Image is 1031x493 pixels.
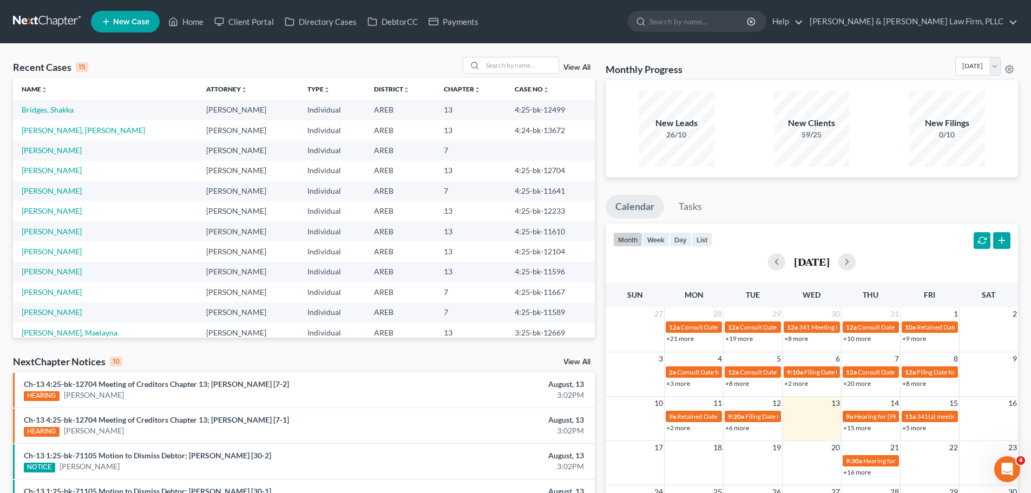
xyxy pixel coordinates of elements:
span: Wed [803,290,820,299]
input: Search by name... [649,11,748,31]
span: New Case [113,18,149,26]
h2: [DATE] [794,256,830,267]
span: 341 Meeting Date for [PERSON_NAME] & [PERSON_NAME] [799,323,968,331]
td: AREB [365,262,435,282]
td: AREB [365,120,435,140]
td: [PERSON_NAME] [198,323,299,343]
td: 7 [435,181,506,201]
span: 21 [889,441,900,454]
a: +10 more [843,334,871,343]
td: Individual [299,140,365,160]
i: unfold_more [241,87,247,93]
span: 12a [669,323,680,331]
td: Individual [299,161,365,181]
td: AREB [365,241,435,261]
div: 10 [110,357,122,366]
span: 4 [1016,456,1025,465]
td: [PERSON_NAME] [198,140,299,160]
h3: Monthly Progress [606,63,682,76]
td: 4:25-bk-11589 [506,303,595,323]
div: 15 [76,62,88,72]
span: Tue [746,290,760,299]
div: Recent Cases [13,61,88,74]
span: 12 [771,397,782,410]
span: 9a [846,412,853,420]
span: 9:30a [846,457,862,465]
a: Districtunfold_more [374,85,410,93]
a: Typeunfold_more [307,85,330,93]
td: AREB [365,201,435,221]
span: 20 [830,441,841,454]
td: AREB [365,161,435,181]
td: Individual [299,201,365,221]
div: New Clients [774,117,850,129]
span: 2 [1012,307,1018,320]
span: 15 [948,397,959,410]
td: [PERSON_NAME] [198,303,299,323]
span: 12a [728,368,739,376]
a: +15 more [843,424,871,432]
td: 13 [435,201,506,221]
a: Calendar [606,195,664,219]
span: 11 [712,397,723,410]
a: [PERSON_NAME] [22,307,82,317]
a: +5 more [902,424,926,432]
td: [PERSON_NAME] [198,201,299,221]
span: 22 [948,441,959,454]
span: 30 [830,307,841,320]
td: 7 [435,140,506,160]
td: [PERSON_NAME] [198,120,299,140]
span: Hearing for [PERSON_NAME] [863,457,948,465]
span: 28 [712,307,723,320]
div: 59/25 [774,129,850,140]
td: [PERSON_NAME] [198,262,299,282]
div: NOTICE [24,463,55,472]
button: month [613,232,642,247]
a: Help [767,12,803,31]
a: +16 more [843,468,871,476]
span: Consult Date for [PERSON_NAME], Monkevis [740,368,869,376]
span: Consult Date for [PERSON_NAME] [740,323,838,331]
a: [PERSON_NAME] [64,425,124,436]
a: +20 more [843,379,871,387]
a: Tasks [669,195,712,219]
span: Filing Date for [PERSON_NAME] [804,368,896,376]
div: 3:02PM [404,461,584,472]
span: 29 [771,307,782,320]
div: HEARING [24,391,60,401]
td: AREB [365,303,435,323]
td: 13 [435,323,506,343]
td: 4:25-bk-12499 [506,100,595,120]
div: HEARING [24,427,60,437]
iframe: Intercom live chat [994,456,1020,482]
td: 4:24-bk-13672 [506,120,595,140]
td: [PERSON_NAME] [198,100,299,120]
td: Individual [299,241,365,261]
span: 4 [717,352,723,365]
td: 4:25-bk-12104 [506,241,595,261]
span: 9a [669,412,676,420]
a: +3 more [666,379,690,387]
a: Directory Cases [279,12,362,31]
span: 31 [889,307,900,320]
span: 23 [1007,441,1018,454]
a: +8 more [725,379,749,387]
a: Nameunfold_more [22,85,48,93]
a: Case Nounfold_more [515,85,549,93]
td: Individual [299,221,365,241]
td: [PERSON_NAME] [198,181,299,201]
td: [PERSON_NAME] [198,161,299,181]
td: Individual [299,120,365,140]
span: 7 [894,352,900,365]
a: [PERSON_NAME], Maelayna [22,328,117,337]
div: New Filings [909,117,985,129]
a: [PERSON_NAME] [64,390,124,400]
span: Sun [627,290,643,299]
td: AREB [365,323,435,343]
td: 13 [435,262,506,282]
td: 4:25-bk-12704 [506,161,595,181]
a: +19 more [725,334,753,343]
span: Consult Date for [PERSON_NAME] [677,368,776,376]
td: 4:25-bk-11667 [506,282,595,302]
td: 13 [435,100,506,120]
